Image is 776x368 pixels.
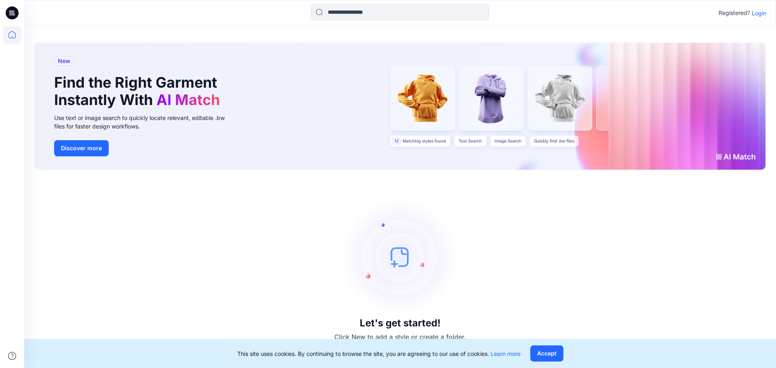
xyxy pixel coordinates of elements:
h3: Let's get started! [360,318,441,329]
img: empty-state-image.svg [339,196,461,318]
button: Discover more [54,140,109,156]
p: Login [752,9,766,17]
button: Accept [530,345,563,362]
div: Use text or image search to quickly locate relevant, editable .bw files for faster design workflows. [54,114,236,130]
h1: Find the Right Garment Instantly With [54,74,224,109]
a: Learn more [491,350,521,357]
p: This site uses cookies. By continuing to browse the site, you are agreeing to our use of cookies. [237,349,521,358]
p: Click New to add a style or create a folder. [334,332,466,342]
p: Registered? [719,8,750,18]
span: New [58,56,70,66]
span: AI Match [156,91,220,109]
